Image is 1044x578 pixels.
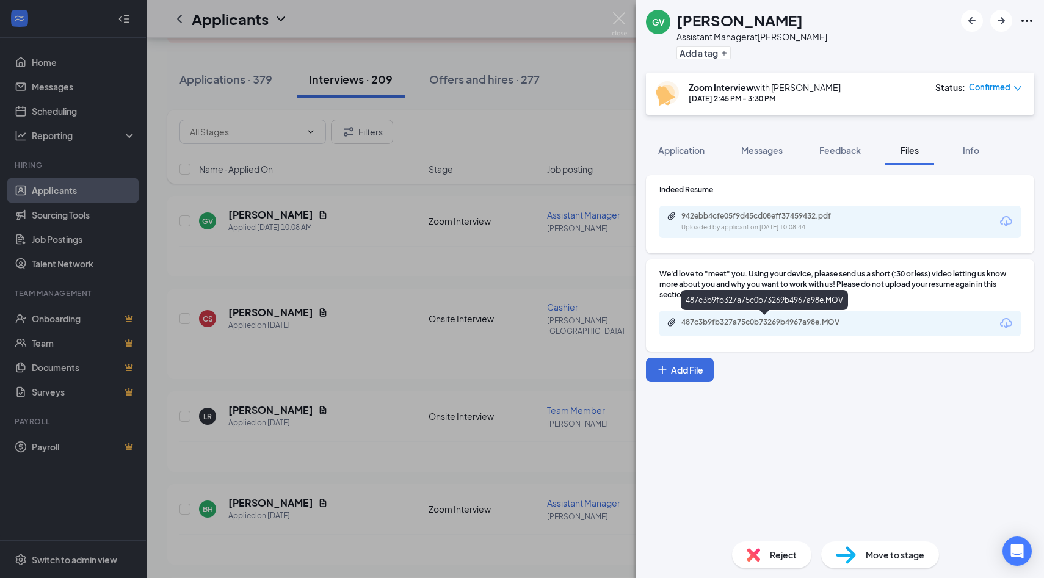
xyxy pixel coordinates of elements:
span: Messages [741,145,783,156]
button: PlusAdd a tag [676,46,731,59]
span: Move to stage [866,548,924,562]
svg: Plus [656,364,669,376]
button: ArrowLeftNew [961,10,983,32]
span: down [1013,84,1022,93]
svg: ArrowRight [994,13,1009,28]
svg: Download [999,316,1013,331]
span: Confirmed [969,81,1010,93]
svg: Ellipses [1020,13,1034,28]
div: Status : [935,81,965,93]
b: Zoom Interview [689,82,753,93]
div: GV [652,16,665,28]
svg: Paperclip [667,211,676,221]
svg: Download [999,214,1013,229]
div: 487c3b9fb327a75c0b73269b4967a98e.MOV [681,317,852,327]
div: Open Intercom Messenger [1002,536,1032,566]
svg: ArrowLeftNew [965,13,979,28]
svg: Plus [720,49,728,57]
div: Assistant Manager at [PERSON_NAME] [676,31,827,43]
span: Feedback [819,145,861,156]
div: Indeed Resume [659,184,1021,195]
a: Paperclip487c3b9fb327a75c0b73269b4967a98e.MOV [667,317,865,329]
div: Uploaded by applicant on [DATE] 10:08:44 [681,223,865,233]
span: Reject [770,548,797,562]
h1: [PERSON_NAME] [676,10,803,31]
span: Application [658,145,705,156]
svg: Paperclip [667,317,676,327]
a: Paperclip942ebb4cfe05f9d45cd08eff37459432.pdfUploaded by applicant on [DATE] 10:08:44 [667,211,865,233]
div: with [PERSON_NAME] [689,81,841,93]
span: Info [963,145,979,156]
div: 487c3b9fb327a75c0b73269b4967a98e.MOV [681,290,848,310]
button: Add FilePlus [646,358,714,382]
button: ArrowRight [990,10,1012,32]
div: 942ebb4cfe05f9d45cd08eff37459432.pdf [681,211,852,221]
div: We'd love to "meet" you. Using your device, please send us a short (:30 or less) video letting us... [659,269,1021,300]
div: [DATE] 2:45 PM - 3:30 PM [689,93,841,104]
span: Files [901,145,919,156]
